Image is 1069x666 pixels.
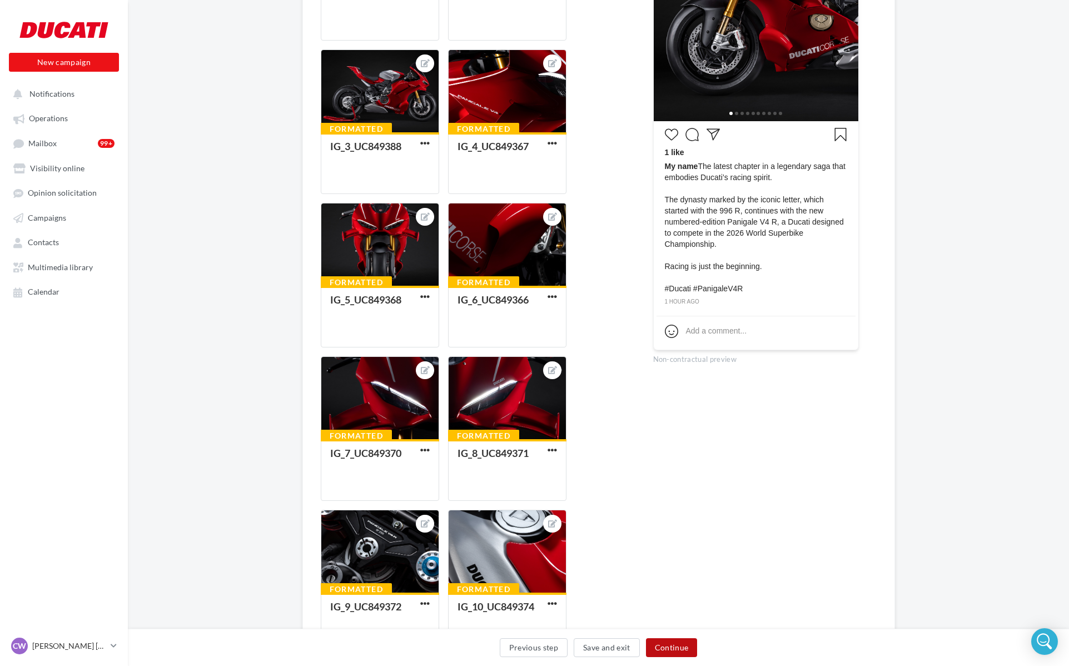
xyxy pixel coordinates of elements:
[29,114,68,123] span: Operations
[448,123,520,135] div: Formatted
[653,350,859,365] div: Non-contractual preview
[9,635,119,657] a: CW [PERSON_NAME] [PERSON_NAME]
[665,128,678,141] svg: J’aime
[448,430,520,442] div: Formatted
[7,133,121,153] a: Mailbox99+
[1031,628,1058,655] div: Open Intercom Messenger
[28,262,93,272] span: Multimedia library
[321,276,392,289] div: Formatted
[330,140,401,152] div: IG_3_UC849388
[7,232,121,252] a: Contacts
[707,128,720,141] svg: Partager la publication
[7,182,121,202] a: Opinion solicitation
[28,138,57,148] span: Mailbox
[685,128,699,141] svg: Commenter
[330,600,401,613] div: IG_9_UC849372
[28,287,59,297] span: Calendar
[665,162,698,171] span: My name
[7,108,121,128] a: Operations
[448,276,520,289] div: Formatted
[500,638,568,657] button: Previous step
[29,89,74,98] span: Notifications
[32,640,106,652] p: [PERSON_NAME] [PERSON_NAME]
[685,325,747,336] div: Add a comment...
[321,583,392,595] div: Formatted
[458,140,529,152] div: IG_4_UC849367
[30,163,84,173] span: Visibility online
[321,123,392,135] div: Formatted
[458,294,529,306] div: IG_6_UC849366
[7,158,121,178] a: Visibility online
[834,128,847,141] svg: Enregistrer
[321,430,392,442] div: Formatted
[98,139,115,148] div: 99+
[646,638,698,657] button: Continue
[28,213,66,222] span: Campaigns
[7,281,121,301] a: Calendar
[458,447,529,459] div: IG_8_UC849371
[9,53,119,72] button: New campaign
[330,294,401,306] div: IG_5_UC849368
[458,600,534,613] div: IG_10_UC849374
[13,640,26,652] span: CW
[665,325,678,338] svg: Emoji
[665,147,847,161] div: 1 like
[448,583,520,595] div: Formatted
[28,238,59,247] span: Contacts
[7,257,121,277] a: Multimedia library
[574,638,640,657] button: Save and exit
[665,297,847,307] div: 1 hour ago
[330,447,401,459] div: IG_7_UC849370
[7,83,117,103] button: Notifications
[7,207,121,227] a: Campaigns
[28,188,97,198] span: Opinion solicitation
[665,161,847,294] span: The latest chapter in a legendary saga that embodies Ducati’s racing spirit. The dynasty marked b...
